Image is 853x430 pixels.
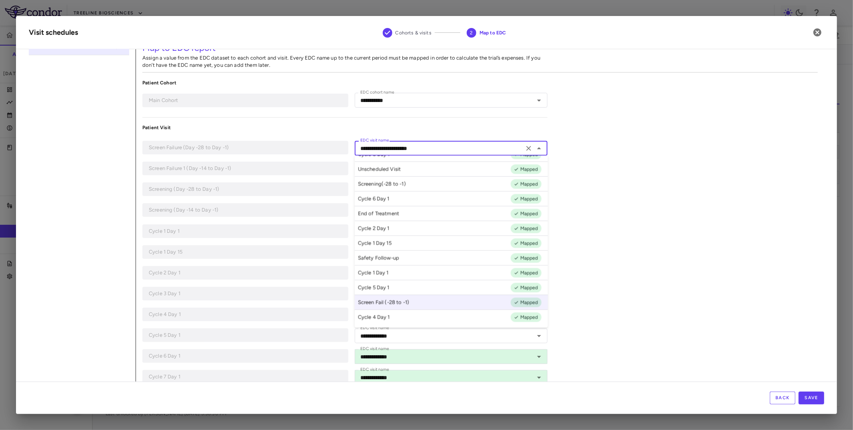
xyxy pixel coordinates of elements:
[358,166,401,173] p: Unscheduled Visit
[358,254,399,262] p: Safety Follow-up
[358,151,390,158] p: Cycle 8 Day 1
[360,366,389,373] label: EDC visit name
[149,206,342,214] p: Screening (Day -14 to Day -1)
[799,392,824,404] button: Save
[517,195,541,202] span: Mapped
[517,269,541,276] span: Mapped
[142,79,547,86] p: Patient Cohort
[479,29,506,36] span: Map to EDC
[517,210,541,217] span: Mapped
[517,254,541,262] span: Mapped
[517,299,541,306] span: Mapped
[523,143,534,154] button: Clear
[149,248,342,256] p: Cycle 1 Day 15
[533,330,545,342] button: Open
[358,225,390,232] p: Cycle 2 Day 1
[533,372,545,383] button: Open
[517,151,541,158] span: Mapped
[360,346,389,352] label: EDC visit name
[517,180,541,188] span: Mapped
[149,186,342,193] p: Screening (Day -28 to Day -1)
[358,314,390,321] p: Cycle 4 Day 1
[358,269,389,276] p: Cycle 1 Day 1
[29,27,78,38] div: Visit schedules
[358,284,390,291] p: Cycle 5 Day 1
[149,311,342,318] p: Cycle 4 Day 1
[358,299,409,306] p: Screen Fail (-28 to -1)
[358,210,399,217] p: End of Treatment
[360,89,394,96] label: EDC cohort name
[533,95,545,106] button: Open
[142,54,547,69] p: Assign a value from the EDC dataset to each cohort and visit. Every EDC name up to the current pe...
[517,225,541,232] span: Mapped
[149,144,342,151] p: Screen Failure (Day -28 to Day -1)
[142,124,547,131] p: Patient Visit
[149,228,342,235] p: Cycle 1 Day 1
[149,290,342,297] p: Cycle 3 Day 1
[149,269,342,276] p: Cycle 2 Day 1
[770,392,795,404] button: Back
[533,143,545,154] button: Close
[517,284,541,291] span: Mapped
[358,180,406,188] p: Screening(-28 to -1)
[149,165,342,172] p: Screen Failure 1 (Day -14 to Day -1)
[149,373,342,380] p: Cycle 7 Day 1
[396,29,431,36] span: Cohorts & visits
[360,137,389,144] label: EDC visit name
[149,332,342,339] p: Cycle 5 Day 1
[358,195,390,202] p: Cycle 6 Day 1
[517,166,541,173] span: Mapped
[149,352,342,360] p: Cycle 6 Day 1
[517,314,541,321] span: Mapped
[517,240,541,247] span: Mapped
[149,97,342,104] p: Main Cohort
[533,351,545,362] button: Open
[358,240,392,247] p: Cycle 1 Day 15
[460,18,513,47] button: Map to EDC
[376,18,438,47] button: Cohorts & visits
[360,325,389,332] label: EDC visit name
[470,30,473,36] text: 2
